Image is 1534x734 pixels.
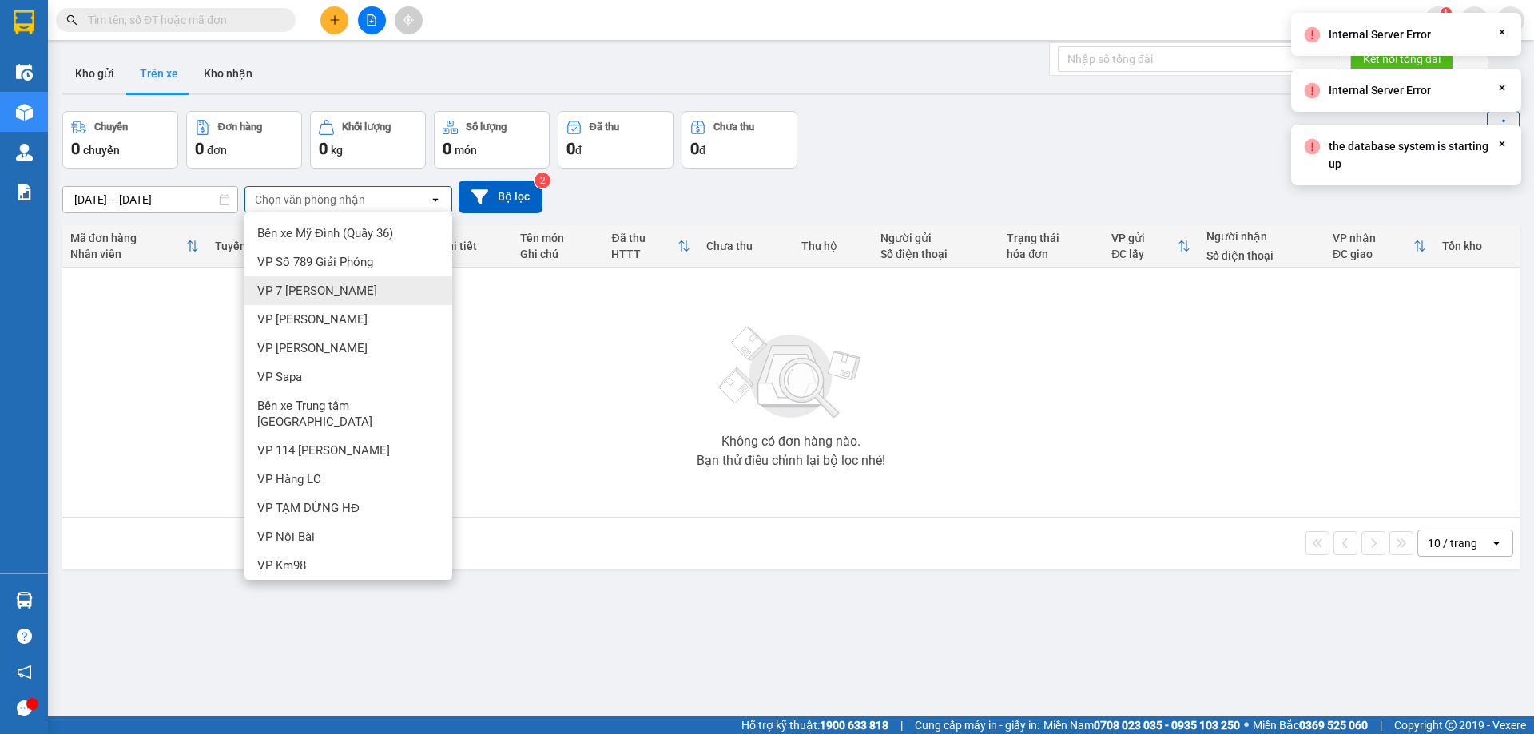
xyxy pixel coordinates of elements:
[566,139,575,158] span: 0
[611,232,678,244] div: Đã thu
[535,173,550,188] sup: 2
[820,719,888,732] strong: 1900 633 818
[358,6,386,34] button: file-add
[16,104,33,121] img: warehouse-icon
[1496,81,1508,94] svg: Close
[1325,225,1434,268] th: Toggle SortBy
[1007,232,1095,244] div: Trạng thái
[1103,225,1198,268] th: Toggle SortBy
[331,144,343,157] span: kg
[244,212,452,580] ul: Menu
[1058,46,1337,72] input: Nhập số tổng đài
[94,121,128,133] div: Chuyến
[257,529,315,545] span: VP Nội Bài
[440,240,505,252] div: Chi tiết
[801,240,864,252] div: Thu hộ
[320,6,348,34] button: plus
[741,716,888,734] span: Hỗ trợ kỹ thuật:
[1445,720,1457,731] span: copyright
[690,139,699,158] span: 0
[699,144,705,157] span: đ
[1350,46,1453,72] button: Kết nối tổng đài
[1333,248,1413,260] div: ĐC giao
[310,111,426,169] button: Khối lượng0kg
[711,317,871,429] img: svg+xml;base64,PHN2ZyBjbGFzcz0ibGlzdC1wbHVnX19zdmciIHhtbG5zPSJodHRwOi8vd3d3LnczLm9yZy8yMDAwL3N2Zy...
[207,144,227,157] span: đơn
[1490,537,1503,550] svg: open
[1363,50,1441,68] span: Kết nối tổng đài
[71,139,80,158] span: 0
[1329,137,1496,173] div: the database system is starting up
[329,14,340,26] span: plus
[1007,248,1095,260] div: hóa đơn
[195,139,204,158] span: 0
[1496,137,1508,150] svg: Close
[191,54,265,93] button: Kho nhận
[682,111,797,169] button: Chưa thu0đ
[16,144,33,161] img: warehouse-icon
[1253,716,1368,734] span: Miền Bắc
[83,144,120,157] span: chuyến
[257,311,368,327] span: VP [PERSON_NAME]
[257,340,368,356] span: VP [PERSON_NAME]
[16,592,33,609] img: warehouse-icon
[257,254,373,270] span: VP Số 789 Giải Phóng
[218,121,262,133] div: Đơn hàng
[1094,719,1240,732] strong: 0708 023 035 - 0935 103 250
[611,248,678,260] div: HTTT
[62,54,127,93] button: Kho gửi
[575,144,582,157] span: đ
[1043,716,1240,734] span: Miền Nam
[1305,10,1425,30] span: tunglt_td.saoviet
[1206,230,1317,243] div: Người nhận
[1244,722,1249,728] span: ⚪️
[1329,81,1431,99] div: Internal Server Error
[520,248,595,260] div: Ghi chú
[63,187,237,212] input: Select a date range.
[17,700,32,716] span: message
[17,665,32,680] span: notification
[1380,716,1382,734] span: |
[900,716,903,734] span: |
[713,121,754,133] div: Chưa thu
[88,11,276,29] input: Tìm tên, số ĐT hoặc mã đơn
[429,193,442,206] svg: open
[466,121,507,133] div: Số lượng
[403,14,414,26] span: aim
[257,500,360,516] span: VP TẠM DỪNG HĐ
[880,248,991,260] div: Số điện thoại
[434,111,550,169] button: Số lượng0món
[16,64,33,81] img: warehouse-icon
[590,121,619,133] div: Đã thu
[127,54,191,93] button: Trên xe
[1299,719,1368,732] strong: 0369 525 060
[186,111,302,169] button: Đơn hàng0đơn
[520,232,595,244] div: Tên món
[1111,248,1178,260] div: ĐC lấy
[17,629,32,644] span: question-circle
[319,139,328,158] span: 0
[880,232,991,244] div: Người gửi
[1111,232,1178,244] div: VP gửi
[443,139,451,158] span: 0
[62,111,178,169] button: Chuyến0chuyến
[255,192,365,208] div: Chọn văn phòng nhận
[1443,7,1449,18] span: 1
[257,442,390,458] span: VP 114 [PERSON_NAME]
[257,557,306,573] span: VP Km98
[257,283,377,299] span: VP 7 [PERSON_NAME]
[66,14,77,26] span: search
[1441,7,1452,18] sup: 1
[62,225,207,268] th: Toggle SortBy
[395,6,423,34] button: aim
[1496,26,1508,38] svg: Close
[16,184,33,200] img: solution-icon
[915,716,1039,734] span: Cung cấp máy in - giấy in:
[1206,249,1317,262] div: Số điện thoại
[1442,240,1512,252] div: Tồn kho
[1428,535,1477,551] div: 10 / trang
[257,471,321,487] span: VP Hàng LC
[558,111,674,169] button: Đã thu0đ
[342,121,391,133] div: Khối lượng
[459,181,542,213] button: Bộ lọc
